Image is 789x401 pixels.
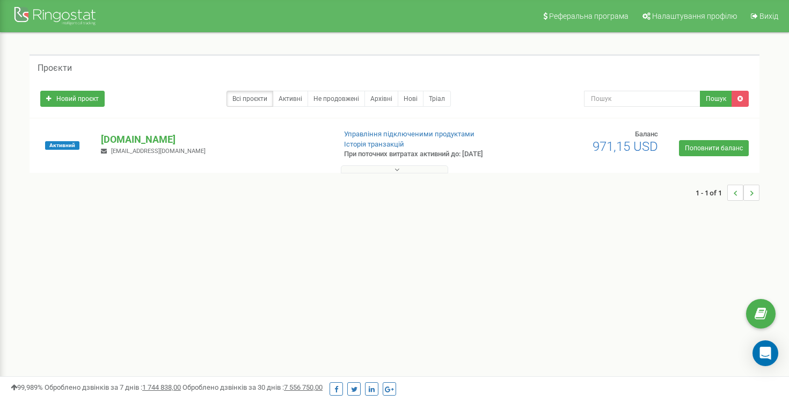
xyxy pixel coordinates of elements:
p: При поточних витратах активний до: [DATE] [344,149,509,159]
p: [DOMAIN_NAME] [101,133,326,147]
span: 1 - 1 of 1 [696,185,727,201]
span: Баланс [635,130,658,138]
a: Управління підключеними продуктами [344,130,474,138]
a: Нові [398,91,423,107]
u: 1 744 838,00 [142,383,181,391]
u: 7 556 750,00 [284,383,323,391]
button: Пошук [700,91,732,107]
a: Активні [273,91,308,107]
a: Всі проєкти [227,91,273,107]
span: Активний [45,141,79,150]
span: Налаштування профілю [652,12,737,20]
span: Оброблено дзвінків за 7 днів : [45,383,181,391]
span: Оброблено дзвінків за 30 днів : [182,383,323,391]
h5: Проєкти [38,63,72,73]
nav: ... [696,174,759,212]
input: Пошук [584,91,701,107]
a: Новий проєкт [40,91,105,107]
a: Поповнити баланс [679,140,749,156]
div: Open Intercom Messenger [753,340,778,366]
a: Історія транзакцій [344,140,404,148]
span: [EMAIL_ADDRESS][DOMAIN_NAME] [111,148,206,155]
a: Не продовжені [308,91,365,107]
a: Архівні [364,91,398,107]
span: Реферальна програма [549,12,629,20]
span: 99,989% [11,383,43,391]
span: 971,15 USD [593,139,658,154]
span: Вихід [759,12,778,20]
a: Тріал [423,91,451,107]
